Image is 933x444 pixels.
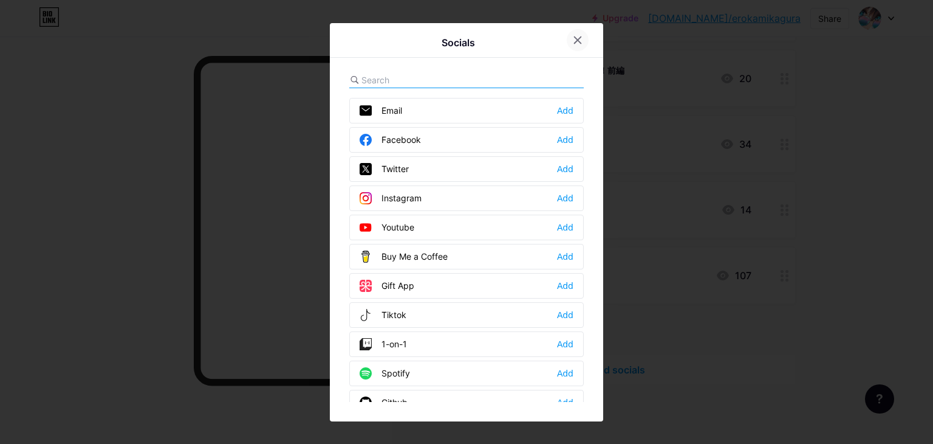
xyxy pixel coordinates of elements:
div: Add [557,163,573,175]
div: Github [360,397,408,409]
div: Add [557,221,573,234]
div: Gift App [360,280,414,292]
div: Add [557,280,573,292]
div: Facebook [360,134,421,146]
div: Add [557,105,573,117]
div: Spotify [360,367,410,380]
div: Twitter [360,163,409,175]
div: Add [557,309,573,321]
div: Youtube [360,221,414,234]
div: 1-on-1 [360,338,407,350]
div: Add [557,338,573,350]
div: Add [557,134,573,146]
input: Search [361,74,496,86]
div: Buy Me a Coffee [360,251,448,263]
div: Add [557,192,573,204]
div: Add [557,367,573,380]
div: Instagram [360,192,422,204]
div: Add [557,397,573,409]
div: Add [557,251,573,263]
div: Tiktok [360,309,406,321]
div: Socials [442,35,475,50]
div: Email [360,105,402,117]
